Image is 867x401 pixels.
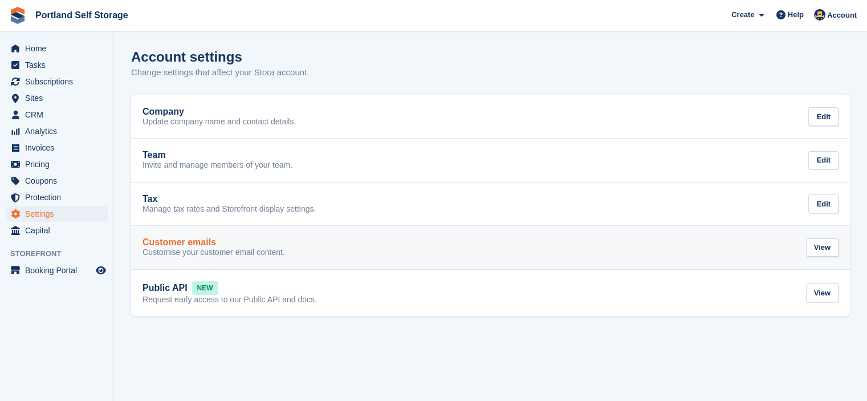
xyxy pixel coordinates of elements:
[25,222,93,238] span: Capital
[143,117,296,127] p: Update company name and contact details.
[6,173,108,189] a: menu
[143,150,166,160] h2: Team
[25,90,93,106] span: Sites
[10,248,113,260] span: Storefront
[131,49,242,64] h1: Account settings
[25,173,93,189] span: Coupons
[143,204,316,214] p: Manage tax rates and Storefront display settings.
[131,139,850,182] a: Team Invite and manage members of your team. Edit
[808,151,838,170] div: Edit
[131,66,309,79] p: Change settings that affect your Stora account.
[143,160,292,171] p: Invite and manage members of your team.
[6,206,108,222] a: menu
[6,189,108,205] a: menu
[25,57,93,73] span: Tasks
[25,262,93,278] span: Booking Portal
[94,264,108,277] a: Preview store
[131,95,850,139] a: Company Update company name and contact details. Edit
[6,74,108,90] a: menu
[25,107,93,123] span: CRM
[143,107,184,117] h2: Company
[131,270,850,317] a: Public API NEW Request early access to our Public API and docs. View
[788,9,804,21] span: Help
[131,226,850,269] a: Customer emails Customise your customer email content. View
[808,195,838,213] div: Edit
[806,283,838,302] div: View
[6,40,108,56] a: menu
[9,7,26,24] img: stora-icon-8386f47178a22dfd0bd8f6a31ec36ba5ce8667c1dd55bd0f319d3a0aa187defe.svg
[25,156,93,172] span: Pricing
[808,107,838,126] div: Edit
[6,123,108,139] a: menu
[6,156,108,172] a: menu
[6,222,108,238] a: menu
[25,140,93,156] span: Invoices
[143,283,188,293] h2: Public API
[25,123,93,139] span: Analytics
[6,140,108,156] a: menu
[814,9,825,21] img: MNA
[6,57,108,73] a: menu
[192,281,218,295] span: NEW
[131,183,850,226] a: Tax Manage tax rates and Storefront display settings. Edit
[25,206,93,222] span: Settings
[25,74,93,90] span: Subscriptions
[143,194,157,204] h2: Tax
[6,107,108,123] a: menu
[143,295,317,305] p: Request early access to our Public API and docs.
[143,237,216,248] h2: Customer emails
[25,189,93,205] span: Protection
[806,238,838,257] div: View
[827,10,857,21] span: Account
[31,6,133,25] a: Portland Self Storage
[6,262,108,278] a: menu
[25,40,93,56] span: Home
[143,248,285,258] p: Customise your customer email content.
[731,9,754,21] span: Create
[6,90,108,106] a: menu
